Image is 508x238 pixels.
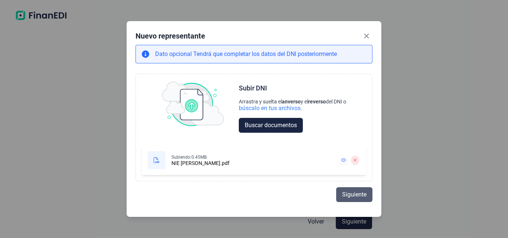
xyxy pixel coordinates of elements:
span: Buscar documentos [245,121,297,130]
div: Subiendo: 0.45MB [171,154,230,160]
div: Subir DNI [239,84,267,93]
div: Arrastra y suelta el y el del DNI o [239,99,346,105]
div: búscalo en tus archivos. [239,105,302,112]
b: anverso [282,99,301,105]
button: Siguiente [336,187,372,202]
div: búscalo en tus archivos. [239,105,346,112]
button: Close [361,30,372,42]
b: reverso [308,99,326,105]
div: NIE [PERSON_NAME].pdf [171,160,230,166]
p: Tendrá que completar los datos del DNI posteriormente [155,50,337,59]
span: Dato opcional [155,50,193,57]
img: upload img [162,82,224,126]
button: Buscar documentos [239,118,303,133]
span: Siguiente [342,190,367,199]
div: Nuevo representante [136,31,205,41]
